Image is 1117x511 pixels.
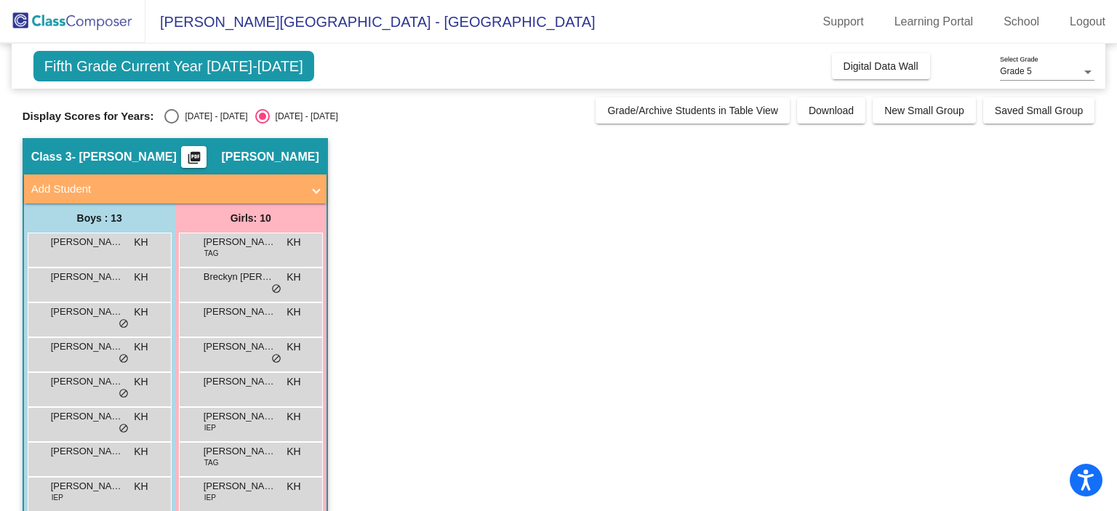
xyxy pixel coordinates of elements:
span: KH [134,374,148,390]
div: Boys : 13 [24,204,175,233]
span: KH [287,305,300,320]
span: - [PERSON_NAME] [72,150,177,164]
a: Logout [1058,10,1117,33]
span: KH [287,270,300,285]
span: KH [287,339,300,355]
span: do_not_disturb_alt [119,318,129,330]
span: [PERSON_NAME] [51,444,124,459]
button: Print Students Details [181,146,207,168]
div: Girls: 10 [175,204,327,233]
span: [PERSON_NAME] [204,305,276,319]
span: Breckyn [PERSON_NAME] [204,270,276,284]
span: [PERSON_NAME] [51,235,124,249]
mat-icon: picture_as_pdf [185,150,203,171]
span: KH [134,409,148,425]
span: [PERSON_NAME] [204,479,276,494]
mat-panel-title: Add Student [31,181,302,198]
button: Digital Data Wall [832,53,930,79]
span: [PERSON_NAME] [204,235,276,249]
span: [PERSON_NAME] [204,409,276,424]
span: [PERSON_NAME] [51,479,124,494]
span: KH [134,479,148,494]
span: [PERSON_NAME] [204,339,276,354]
span: KH [287,479,300,494]
span: [PERSON_NAME] [51,409,124,424]
span: IEP [204,422,216,433]
span: [PERSON_NAME] [51,305,124,319]
a: Support [812,10,876,33]
span: Download [809,105,854,116]
div: [DATE] - [DATE] [270,110,338,123]
span: do_not_disturb_alt [271,283,281,295]
span: [PERSON_NAME][GEOGRAPHIC_DATA] - [GEOGRAPHIC_DATA] [145,10,596,33]
div: [DATE] - [DATE] [179,110,247,123]
span: [PERSON_NAME] [51,339,124,354]
span: KH [287,444,300,459]
span: [PERSON_NAME] [221,150,319,164]
span: KH [134,444,148,459]
span: [PERSON_NAME] [PERSON_NAME] [204,444,276,459]
span: KH [134,270,148,285]
span: do_not_disturb_alt [119,423,129,435]
span: KH [134,305,148,320]
mat-radio-group: Select an option [164,109,337,124]
span: KH [287,374,300,390]
mat-expansion-panel-header: Add Student [24,174,327,204]
span: Grade/Archive Students in Table View [607,105,778,116]
button: Download [797,97,865,124]
span: Class 3 [31,150,72,164]
span: New Small Group [884,105,964,116]
span: do_not_disturb_alt [119,388,129,400]
span: do_not_disturb_alt [119,353,129,365]
span: [PERSON_NAME] [51,374,124,389]
span: Saved Small Group [995,105,1083,116]
span: Fifth Grade Current Year [DATE]-[DATE] [33,51,314,81]
span: do_not_disturb_alt [271,353,281,365]
button: New Small Group [873,97,976,124]
span: TAG [204,457,219,468]
span: Grade 5 [1000,66,1031,76]
span: IEP [204,492,216,503]
span: KH [287,409,300,425]
span: KH [287,235,300,250]
span: TAG [204,248,219,259]
span: Digital Data Wall [844,60,918,72]
span: [PERSON_NAME] [204,374,276,389]
button: Saved Small Group [983,97,1094,124]
a: School [992,10,1051,33]
span: Display Scores for Years: [23,110,154,123]
button: Grade/Archive Students in Table View [596,97,790,124]
span: [PERSON_NAME] [51,270,124,284]
span: KH [134,235,148,250]
span: KH [134,339,148,355]
a: Learning Portal [883,10,985,33]
span: IEP [52,492,63,503]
